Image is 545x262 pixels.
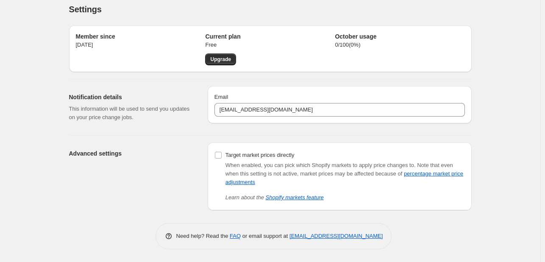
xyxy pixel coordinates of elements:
p: 0 / 100 ( 0 %) [335,41,464,49]
span: or email support at [241,233,289,239]
h2: Notification details [69,93,194,101]
i: Learn about the [225,194,324,201]
a: Upgrade [205,53,236,65]
span: When enabled, you can pick which Shopify markets to apply price changes to. [225,162,416,168]
h2: Member since [76,32,206,41]
span: Note that even when this setting is not active, market prices may be affected because of [225,162,463,185]
span: Upgrade [210,56,231,63]
h2: Current plan [205,32,335,41]
h2: October usage [335,32,464,41]
span: Settings [69,5,102,14]
a: [EMAIL_ADDRESS][DOMAIN_NAME] [289,233,383,239]
h2: Advanced settings [69,149,194,158]
span: Target market prices directly [225,152,295,158]
a: FAQ [230,233,241,239]
span: Need help? Read the [176,233,230,239]
a: Shopify markets feature [266,194,324,201]
p: This information will be used to send you updates on your price change jobs. [69,105,194,122]
p: Free [205,41,335,49]
span: Email [214,94,228,100]
p: [DATE] [76,41,206,49]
